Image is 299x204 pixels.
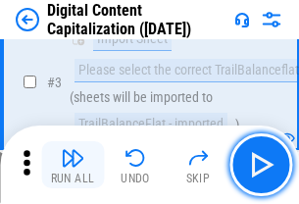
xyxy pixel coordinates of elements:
[167,141,229,188] button: Skip
[245,149,276,180] img: Main button
[121,173,150,184] div: Undo
[124,146,147,170] img: Undo
[16,8,39,31] img: Back
[260,8,283,31] img: Settings menu
[75,113,227,136] div: TrailBalanceFlat - imported
[186,173,211,184] div: Skip
[51,173,95,184] div: Run All
[104,141,167,188] button: Undo
[234,12,250,27] img: Support
[61,146,84,170] img: Run All
[41,141,104,188] button: Run All
[47,75,62,90] span: # 3
[186,146,210,170] img: Skip
[93,27,172,51] div: Import Sheet
[47,1,226,38] div: Digital Content Capitalization ([DATE])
